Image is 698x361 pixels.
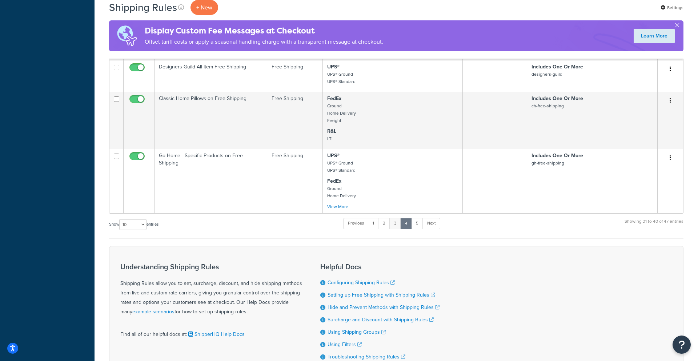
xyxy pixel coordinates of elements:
a: Hide and Prevent Methods with Shipping Rules [328,304,440,311]
strong: Includes One Or More [531,95,583,102]
h3: Helpful Docs [320,263,440,271]
h1: Shipping Rules [109,0,177,15]
img: duties-banner-06bc72dcb5fe05cb3f9472aba00be2ae8eb53ab6f0d8bb03d382ba314ac3c341.png [109,20,145,51]
a: View More [327,203,348,210]
a: Next [422,218,440,229]
small: LTL [327,135,334,142]
a: Using Filters [328,341,362,348]
small: gh-free-shipping [531,160,564,166]
td: Free Shipping [267,60,323,92]
a: Troubleshooting Shipping Rules [328,353,405,361]
h4: Display Custom Fee Messages at Checkout [145,25,383,37]
td: Classic Home Pillows on Free Shipping [155,92,267,149]
a: 3 [389,218,401,229]
small: UPS® Ground UPS® Standard [327,160,356,174]
div: Shipping Rules allow you to set, surcharge, discount, and hide shipping methods from live and cus... [120,263,302,317]
small: Ground Home Delivery [327,185,356,199]
label: Show entries [109,219,159,230]
a: 5 [411,218,423,229]
strong: UPS® [327,63,340,71]
small: ch-free-shipping [531,103,564,109]
a: Using Shipping Groups [328,328,386,336]
a: Configuring Shipping Rules [328,279,395,286]
a: Surcharge and Discount with Shipping Rules [328,316,434,324]
td: Go Home - Specific Products on Free Shipping [155,149,267,213]
strong: FedEx [327,95,341,102]
td: Designers Guild All Item Free Shipping [155,60,267,92]
small: designers-guild [531,71,562,78]
a: Learn More [634,29,675,43]
a: Setting up Free Shipping with Shipping Rules [328,291,435,299]
button: Open Resource Center [673,336,691,354]
a: Settings [661,3,683,13]
p: Offset tariff costs or apply a seasonal handling charge with a transparent message at checkout. [145,37,383,47]
td: Free Shipping [267,149,323,213]
a: ShipperHQ Help Docs [187,330,245,338]
a: 4 [400,218,412,229]
a: example scenarios [132,308,174,316]
a: 1 [368,218,379,229]
strong: FedEx [327,177,341,185]
strong: UPS® [327,152,340,159]
strong: R&L [327,127,336,135]
a: Previous [343,218,369,229]
td: Free Shipping [267,92,323,149]
select: Showentries [119,219,147,230]
small: UPS® Ground UPS® Standard [327,71,356,85]
strong: Includes One Or More [531,63,583,71]
div: Showing 31 to 40 of 47 entries [625,217,683,233]
h3: Understanding Shipping Rules [120,263,302,271]
a: 2 [378,218,390,229]
strong: Includes One Or More [531,152,583,159]
small: Ground Home Delivery Freight [327,103,356,124]
div: Find all of our helpful docs at: [120,324,302,339]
